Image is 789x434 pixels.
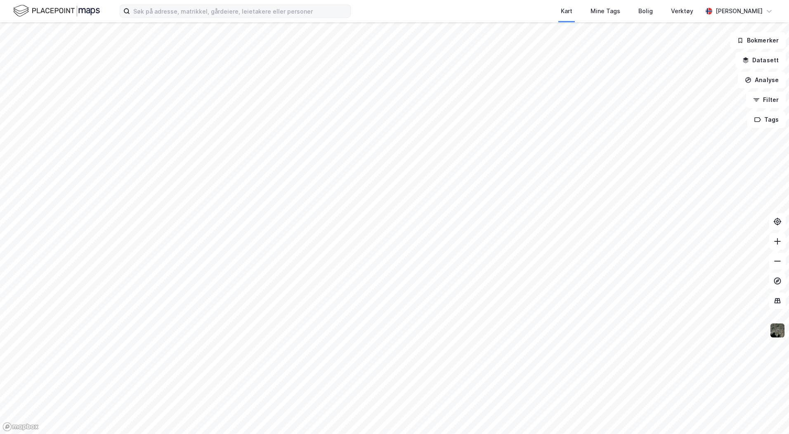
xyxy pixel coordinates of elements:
button: Datasett [735,52,786,68]
button: Analyse [738,72,786,88]
img: logo.f888ab2527a4732fd821a326f86c7f29.svg [13,4,100,18]
div: Verktøy [671,6,693,16]
div: [PERSON_NAME] [716,6,763,16]
div: Mine Tags [591,6,620,16]
div: Kontrollprogram for chat [748,394,789,434]
div: Bolig [638,6,653,16]
img: 9k= [770,323,785,338]
input: Søk på adresse, matrikkel, gårdeiere, leietakere eller personer [130,5,350,17]
button: Filter [746,92,786,108]
iframe: Chat Widget [748,394,789,434]
div: Kart [561,6,572,16]
button: Tags [747,111,786,128]
a: Mapbox homepage [2,422,39,432]
button: Bokmerker [730,32,786,49]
